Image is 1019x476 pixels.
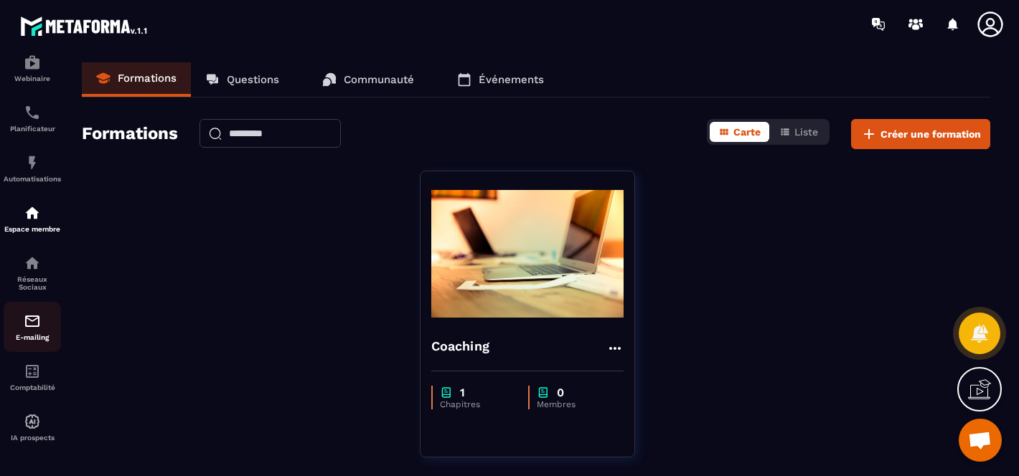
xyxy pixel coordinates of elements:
img: automations [24,204,41,222]
a: accountantaccountantComptabilité [4,352,61,402]
img: chapter [440,386,453,399]
h4: Coaching [431,336,490,356]
span: Carte [733,126,761,138]
a: Communauté [308,62,428,97]
img: automations [24,54,41,71]
a: emailemailE-mailing [4,302,61,352]
a: schedulerschedulerPlanificateur [4,93,61,143]
img: email [24,313,41,330]
img: automations [24,413,41,430]
a: Ouvrir le chat [959,419,1002,462]
p: IA prospects [4,434,61,442]
img: scheduler [24,104,41,121]
p: 0 [557,386,564,399]
p: Questions [227,73,279,86]
p: E-mailing [4,333,61,341]
p: Réseaux Sociaux [4,275,61,291]
h2: Formations [82,119,178,149]
a: Questions [191,62,294,97]
button: Carte [710,122,769,142]
img: automations [24,154,41,171]
p: Membres [537,399,609,409]
p: Espace membre [4,225,61,233]
a: Événements [443,62,558,97]
p: Événements [479,73,544,86]
button: Liste [771,122,827,142]
p: Comptabilité [4,384,61,391]
img: logo [20,13,149,39]
p: Communauté [344,73,414,86]
a: formation-backgroundCoachingchapter1Chapitreschapter0Membres [420,171,653,475]
a: automationsautomationsAutomatisations [4,143,61,194]
img: formation-background [431,182,624,325]
p: Planificateur [4,125,61,133]
img: chapter [537,386,550,399]
p: Webinaire [4,75,61,82]
p: Formations [118,72,177,85]
span: Créer une formation [881,127,981,141]
img: accountant [24,363,41,380]
a: automationsautomationsEspace membre [4,194,61,244]
p: Chapitres [440,399,514,409]
a: automationsautomationsWebinaire [4,43,61,93]
p: Automatisations [4,175,61,183]
p: 1 [460,386,465,399]
a: Formations [82,62,191,97]
a: social-networksocial-networkRéseaux Sociaux [4,244,61,302]
span: Liste [794,126,818,138]
button: Créer une formation [851,119,990,149]
img: social-network [24,254,41,272]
